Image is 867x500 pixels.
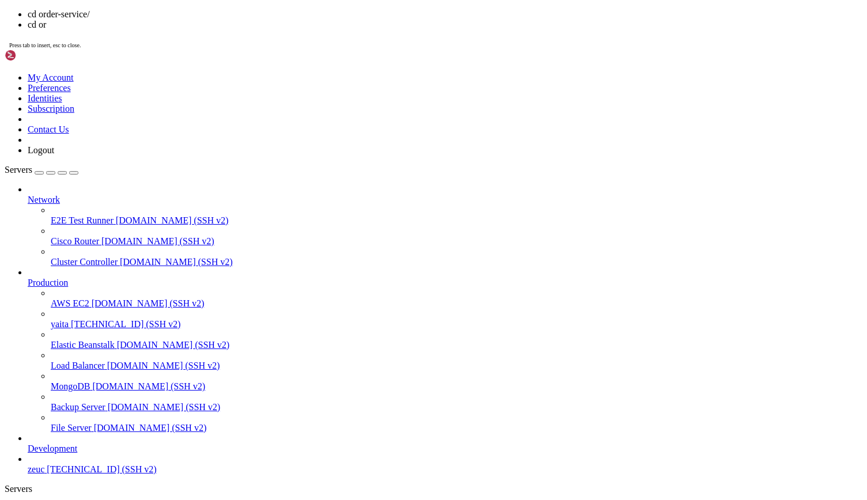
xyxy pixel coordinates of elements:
span: ubuntu@ip-172-31-91-17 [5,230,106,239]
span: [TECHNICAL_ID] (SSH v2) [47,464,156,474]
span: 🌼 [5,63,14,73]
span: ✓ Compiled /home in 8.3s (855 modules) [5,103,180,112]
a: AWS EC2 [DOMAIN_NAME] (SSH v2) [51,298,862,309]
x-row: GET /home 200 in 9485ms [5,122,717,132]
span: MongoDB [51,381,90,391]
span: ~/yaita-admin-portal/yaita-admin-webapp [111,5,291,14]
x-row: : $ cd .. [5,132,717,142]
a: Elastic Beanstalk [DOMAIN_NAME] (SSH v2) [51,340,862,350]
li: E2E Test Runner [DOMAIN_NAME] (SSH v2) [51,205,862,226]
span: ubuntu@ip-172-31-91-17 [5,5,106,14]
a: Subscription [28,104,74,113]
x-row: Updating 3293496..2d89e43 [5,328,717,338]
a: Identities [28,93,62,103]
span: [DOMAIN_NAME] (SSH v2) [92,298,205,308]
x-row: : $ cd or [5,406,717,416]
a: E2E Test Runner [DOMAIN_NAME] (SSH v2) [51,215,862,226]
x-row: remote: Enumerating objects: 39, done. [5,259,717,269]
a: Logout [28,145,54,155]
a: My Account [28,73,74,82]
x-row: xt-font [5,34,717,44]
a: MongoDB [DOMAIN_NAME] (SSH v2) [51,381,862,392]
span: ╰─ ★ Star daisyUI on GitHub [5,83,129,92]
x-row: remote: Total 20 (delta 11), reused 20 (delta 11), pack-reused 0 (from 0) [5,289,717,298]
x-row: From [URL][DOMAIN_NAME] [5,308,717,318]
span: [DOMAIN_NAME] (SSH v2) [120,257,233,267]
x-row: Password for '[URL][EMAIL_ADDRESS][DOMAIN_NAME]': [5,249,717,259]
x-row: update-error-handling.ps1 [5,220,717,230]
span: ubuntu@ip-172-31-91-17 [5,142,106,151]
span: [DOMAIN_NAME] (SSH v2) [94,423,207,433]
span: Servers [5,165,32,175]
span: ++++ [387,347,406,357]
li: Load Balancer [DOMAIN_NAME] (SSH v2) [51,350,862,371]
span: [DOMAIN_NAME] (SSH v2) [108,402,221,412]
span: +++++++++++++++++++++++++++++++++ [387,387,540,396]
x-row: remote: Counting objects: 100% (39/39), done. [5,269,717,279]
span: driver-assignment-service [286,181,401,190]
li: Network [28,184,862,267]
a: yaita [TECHNICAL_ID] (SSH v2) [51,319,862,329]
span: eureka-service-registry [258,191,364,200]
span: File Server [51,423,92,433]
x-row: DATABASE_SETUP.md cleanup-obsolete-files.ps1 [5,181,717,191]
li: AWS EC2 [DOMAIN_NAME] (SSH v2) [51,288,862,309]
span: ├─ ✔︎ 1 theme added [5,73,88,82]
x-row: : $ cd .. [5,142,717,151]
span: Development [28,444,77,453]
li: MongoDB [DOMAIN_NAME] (SSH v2) [51,371,862,392]
a: Cluster Controller [DOMAIN_NAME] (SSH v2) [51,257,862,267]
a: Development [28,444,862,454]
x-row: : $ git pull [5,230,717,240]
span: yaita-common [535,181,590,190]
x-row: 3293496..2d89e43 main -> origin/main [5,318,717,328]
span: laravel_legacy [226,210,291,219]
x-row: SIMPLE_DISTANCE_PRICING_SYSTEM.md [DOMAIN_NAME] start-services.ps1 [5,210,717,220]
span: yaita [51,319,69,329]
span: Production [28,278,68,287]
span: [DOMAIN_NAME] (SSH v2) [116,215,229,225]
li: File Server [DOMAIN_NAME] (SSH v2) [51,412,862,433]
span: order-service [410,181,470,190]
li: yaita [TECHNICAL_ID] (SSH v2) [51,309,862,329]
span: Cisco Router [51,236,99,246]
x-row: 5 files changed, 76 insertions(+), 12 deletions(-) [5,396,717,406]
span: ++++++++++++++++++++++++++ [387,357,507,366]
x-row: : $ ls [5,161,717,171]
span: payment-service [383,191,452,200]
span: [DOMAIN_NAME] (SSH v2) [92,381,205,391]
x-row: deploy/nginx/yaita-backend-fixed.conf | 16 [5,347,717,357]
x-row: Fast-forward [5,338,717,347]
span: ubuntu@ip-172-31-91-17 [5,161,106,171]
x-row: [URL][DOMAIN_NAME] [5,83,717,93]
div: Servers [5,484,862,494]
span: deploy [166,220,194,229]
div: (50, 41) [247,406,252,416]
a: Preferences [28,83,71,93]
a: zeuc [TECHNICAL_ID] (SSH v2) [28,464,862,475]
span: ++++++ [387,377,415,386]
x-row: order-service/src/main/java/com/yaita/order/repository/OrderRepository.java | 7 [5,367,717,377]
a: Backup Server [DOMAIN_NAME] (SSH v2) [51,402,862,412]
li: Development [28,433,862,454]
x-row: PAYMENT_SYSTEM_DOCUMENTATION.md create-databases.bat [5,191,717,200]
x-row: [URL][DOMAIN_NAME] [5,73,717,83]
span: ⚠ Your project has `@next/font` installed as a dependency, please use the built-in `next/font` in... [5,14,669,24]
span: AWS EC2 [51,298,89,308]
span: [DOMAIN_NAME] (SSH v2) [117,340,230,350]
span: Network [28,195,60,204]
x-row: README.md create-databases.ps1 [5,200,717,210]
span: ~/yaita-admin-portal/yaita-admin-webapp [111,132,291,141]
span: Cluster Controller [51,257,118,267]
x-row: : $ tail output.log [5,5,717,14]
span: Backup Server [51,402,105,412]
li: Cluster Controller [DOMAIN_NAME] (SSH v2) [51,247,862,267]
span: notification-service [392,171,484,180]
span: ~ [111,151,115,161]
span: ~/yaita-core-backend [111,406,203,415]
span: +++++++ [387,367,420,376]
span: zeuc [28,464,44,474]
x-row: daisyUI [DATE] [5,63,717,73]
span: ubuntu@ip-172-31-91-17 [5,132,106,141]
li: cd order-service/ [28,9,862,20]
